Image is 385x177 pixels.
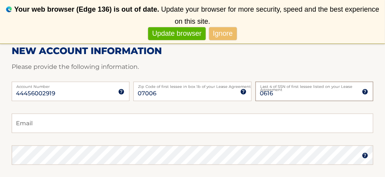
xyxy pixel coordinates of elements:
label: Account Number [12,82,129,88]
input: SSN or EIN (last 4 digits only) [255,82,373,101]
p: Please provide the following information. [12,61,373,72]
img: tooltip.svg [240,89,247,95]
input: Zip Code [133,82,251,101]
a: Ignore [209,27,237,40]
input: Email [12,114,373,133]
input: Account Number [12,82,129,101]
img: tooltip.svg [118,89,124,95]
a: Update browser [148,27,205,40]
img: tooltip.svg [362,152,368,159]
b: Your web browser (Edge 136) is out of date. [14,5,159,13]
h2: New Account Information [12,45,373,57]
img: tooltip.svg [362,89,368,95]
label: Zip Code of first lessee in box 1b of your Lease Agreement [133,82,251,88]
label: Last 4 of SSN of first lessee listed on your Lease Agreement [255,82,373,91]
span: Update your browser for more security, speed and the best experience on this site. [161,5,379,25]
